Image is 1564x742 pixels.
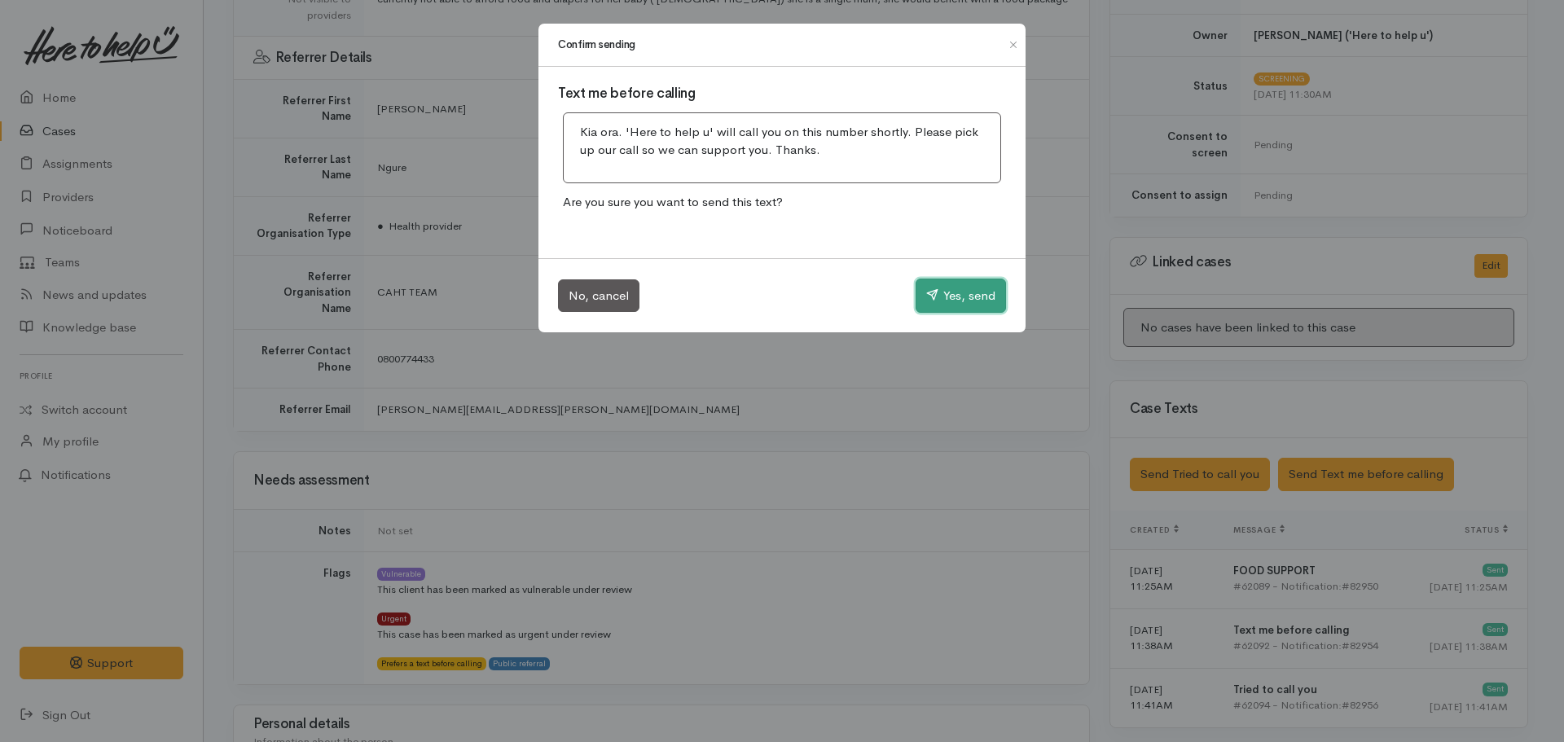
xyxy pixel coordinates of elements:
[1000,35,1026,55] button: Close
[580,123,984,160] p: Kia ora. 'Here to help u' will call you on this number shortly. Please pick up our call so we can...
[558,86,1006,102] h3: Text me before calling
[916,279,1006,313] button: Yes, send
[558,279,639,313] button: No, cancel
[558,37,635,53] h1: Confirm sending
[558,188,1006,217] p: Are you sure you want to send this text?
